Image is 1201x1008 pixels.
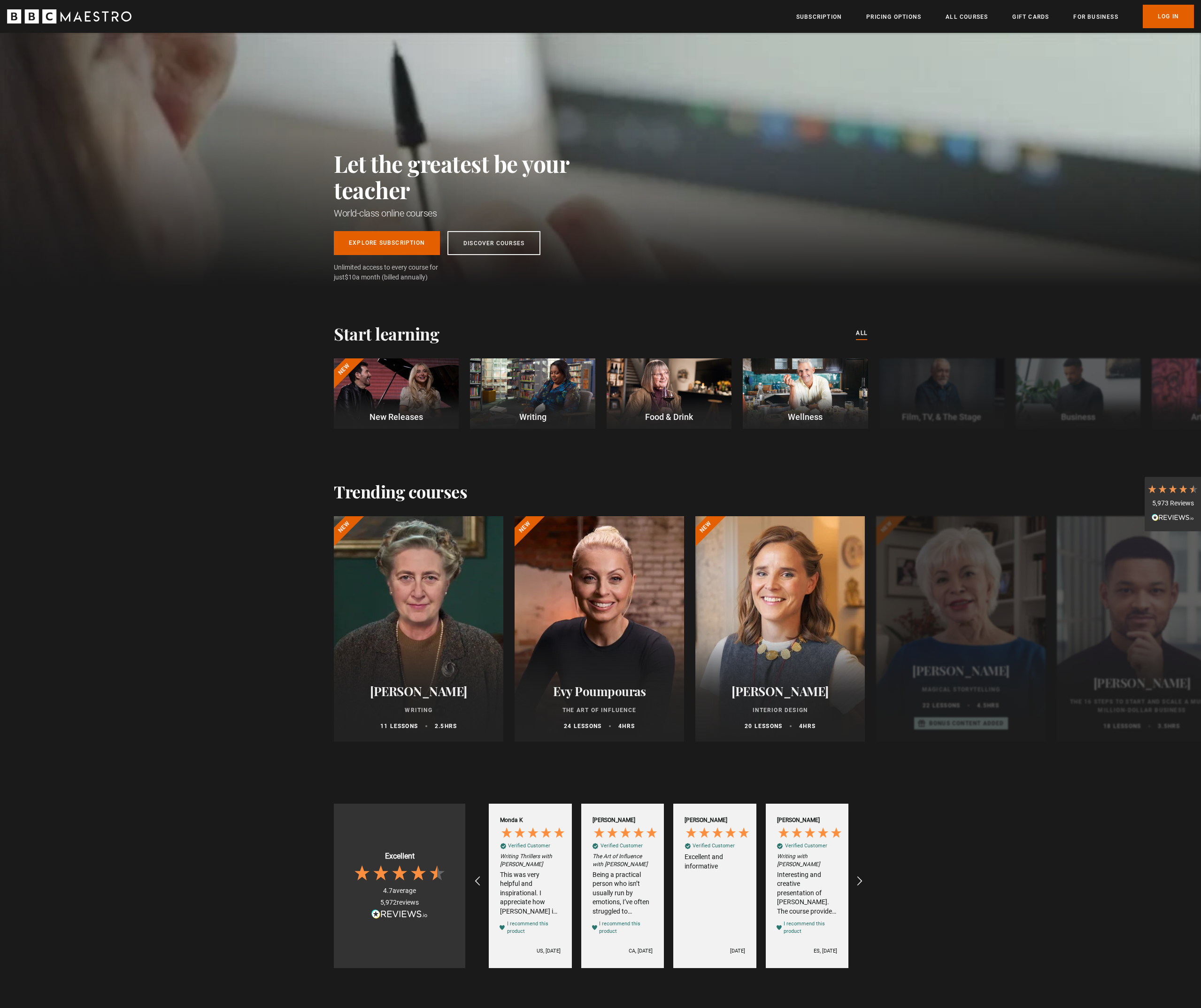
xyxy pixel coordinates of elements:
[1016,411,1140,423] p: Business
[785,842,827,849] div: Verified Customer
[707,684,854,698] h2: [PERSON_NAME]
[777,816,820,824] div: [PERSON_NAME]
[685,826,753,842] div: 5 Stars
[593,816,635,824] div: [PERSON_NAME]
[445,723,457,729] abbr: hrs
[856,328,867,339] a: All
[1103,722,1141,730] p: 18 lessons
[607,411,731,423] p: Food & Drink
[484,804,577,968] div: Monda K Verified CustomerWriting Thrillers with [PERSON_NAME]This was very helpful and inspiratio...
[1143,5,1194,28] a: Log In
[814,947,837,954] div: ES, [DATE]
[1147,499,1199,508] div: 5,973 Reviews
[334,263,461,282] span: Unlimited access to every course for just a month (billed annually)
[577,804,669,968] div: [PERSON_NAME] Verified CustomerThe Art of Influence with [PERSON_NAME]Being a practical person wh...
[507,920,561,935] div: I recommend this product
[470,411,595,423] p: Writing
[508,842,550,849] div: Verified Customer
[564,722,601,730] p: 24 lessons
[470,358,595,429] a: Writing
[685,853,745,871] div: Excellent and informative
[467,870,489,892] div: REVIEWS.io Carousel Scroll Left
[1147,513,1199,524] div: Read All Reviews
[693,842,735,849] div: Verified Customer
[743,411,868,423] p: Wellness
[334,358,459,429] a: New New Releases
[593,870,653,916] div: Being a practical person who isn’t usually run by emotions, I’ve often struggled to understand an...
[371,909,428,921] a: Read more reviews on REVIEWS.io
[526,706,673,714] p: The Art of Influence
[7,9,131,23] svg: BBC Maestro
[622,723,635,729] abbr: hrs
[707,706,854,714] p: Interior Design
[500,816,523,824] div: Monda K
[685,816,727,824] div: [PERSON_NAME]
[345,273,356,281] span: $10
[383,887,393,894] span: 4.7
[923,701,960,710] p: 22 lessons
[799,722,816,730] p: 4
[607,358,731,429] a: Food & Drink
[345,684,492,698] h2: [PERSON_NAME]
[334,411,459,423] p: New Releases
[848,870,870,892] div: REVIEWS.io Carousel Scroll Right
[345,706,492,714] p: Writing
[796,5,1194,28] nav: Primary
[730,947,745,954] div: [DATE]
[380,898,419,907] div: reviews
[599,920,653,935] div: I recommend this product
[887,663,1034,678] h2: [PERSON_NAME]
[593,853,653,868] em: The Art of Influence with [PERSON_NAME]
[380,899,397,906] span: 5,972
[929,719,1004,728] p: Bonus content added
[879,411,1004,423] p: Film, TV, & The Stage
[1016,358,1140,429] a: Business
[334,150,611,203] h2: Let the greatest be your teacher
[618,722,635,730] p: 4
[876,516,1046,742] a: [PERSON_NAME] Magical Storytelling 22 lessons 4.5hrs Bonus content added New
[500,826,568,842] div: 5 Stars
[1012,12,1049,22] a: Gift Cards
[334,207,611,220] h1: World-class online courses
[1158,722,1180,730] p: 3.5
[526,684,673,698] h2: Evy Poumpouras
[796,12,842,22] a: Subscription
[784,920,837,935] div: I recommend this product
[1168,723,1180,729] abbr: hrs
[695,516,865,742] a: [PERSON_NAME] Interior Design 20 lessons 4hrs New
[777,870,838,916] div: Interesting and creative presentation of [PERSON_NAME]. The course provided some very interesting...
[777,853,838,868] em: Writing with [PERSON_NAME]
[1145,477,1201,531] div: 5,973 ReviewsRead All Reviews
[946,12,988,22] a: All Courses
[500,870,561,916] div: This was very helpful and inspirational. I appreciate how [PERSON_NAME] is with his writing, his ...
[803,723,816,729] abbr: hrs
[353,864,447,883] div: 4.7 Stars
[600,842,643,849] div: Verified Customer
[629,947,653,954] div: CA, [DATE]
[777,826,845,842] div: 5 Stars
[537,947,561,954] div: US, [DATE]
[977,701,999,710] p: 4.5
[879,358,1004,429] a: Film, TV, & The Stage
[887,685,1034,694] p: Magical Storytelling
[1152,514,1194,520] img: REVIEWS.io
[380,722,418,730] p: 11 lessons
[743,358,868,429] a: Wellness
[515,516,684,742] a: Evy Poumpouras The Art of Influence 24 lessons 4hrs New
[334,516,503,742] a: [PERSON_NAME] Writing 11 lessons 2.5hrs New
[745,722,782,730] p: 20 lessons
[334,231,440,255] a: Explore Subscription
[334,324,439,343] h2: Start learning
[1147,484,1199,494] div: 4.7 Stars
[435,722,457,730] p: 2.5
[761,804,854,968] div: [PERSON_NAME] Verified CustomerWriting with [PERSON_NAME]Interesting and creative presentation of...
[383,886,416,896] div: average
[593,826,661,842] div: 5 Stars
[334,481,467,501] h2: Trending courses
[866,12,921,22] a: Pricing Options
[500,853,561,868] em: Writing Thrillers with [PERSON_NAME]
[385,851,415,861] div: Excellent
[447,231,540,255] a: Discover Courses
